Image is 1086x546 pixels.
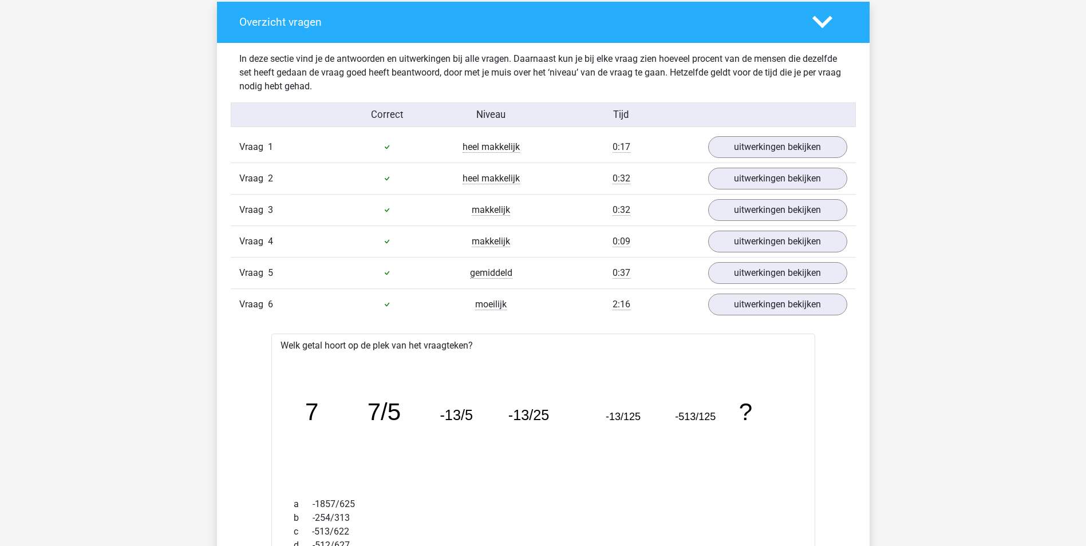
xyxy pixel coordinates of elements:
[740,398,753,425] tspan: ?
[268,173,273,184] span: 2
[268,141,273,152] span: 1
[239,235,268,248] span: Vraag
[268,204,273,215] span: 3
[472,204,510,216] span: makkelijk
[472,236,510,247] span: makkelijk
[613,173,630,184] span: 0:32
[543,108,699,122] div: Tijd
[606,411,641,422] tspan: -13/125
[294,511,313,525] span: b
[239,15,795,29] h4: Overzicht vragen
[239,140,268,154] span: Vraag
[268,267,273,278] span: 5
[613,267,630,279] span: 0:37
[708,168,847,189] a: uitwerkingen bekijken
[239,203,268,217] span: Vraag
[613,204,630,216] span: 0:32
[508,407,550,423] tspan: -13/25
[239,266,268,280] span: Vraag
[268,236,273,247] span: 4
[676,411,716,422] tspan: -513/125
[285,511,801,525] div: -254/313
[294,525,312,539] span: c
[268,299,273,310] span: 6
[463,173,520,184] span: heel makkelijk
[305,398,318,425] tspan: 7
[439,108,543,122] div: Niveau
[708,262,847,284] a: uitwerkingen bekijken
[708,231,847,252] a: uitwerkingen bekijken
[440,407,473,423] tspan: -13/5
[285,497,801,511] div: -1857/625
[613,299,630,310] span: 2:16
[613,141,630,153] span: 0:17
[335,108,439,122] div: Correct
[708,136,847,158] a: uitwerkingen bekijken
[231,52,856,93] div: In deze sectie vind je de antwoorden en uitwerkingen bij alle vragen. Daarnaast kun je bij elke v...
[613,236,630,247] span: 0:09
[708,294,847,315] a: uitwerkingen bekijken
[470,267,512,279] span: gemiddeld
[294,497,313,511] span: a
[368,398,401,425] tspan: 7/5
[285,525,801,539] div: -513/622
[463,141,520,153] span: heel makkelijk
[239,298,268,311] span: Vraag
[239,172,268,185] span: Vraag
[475,299,507,310] span: moeilijk
[708,199,847,221] a: uitwerkingen bekijken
